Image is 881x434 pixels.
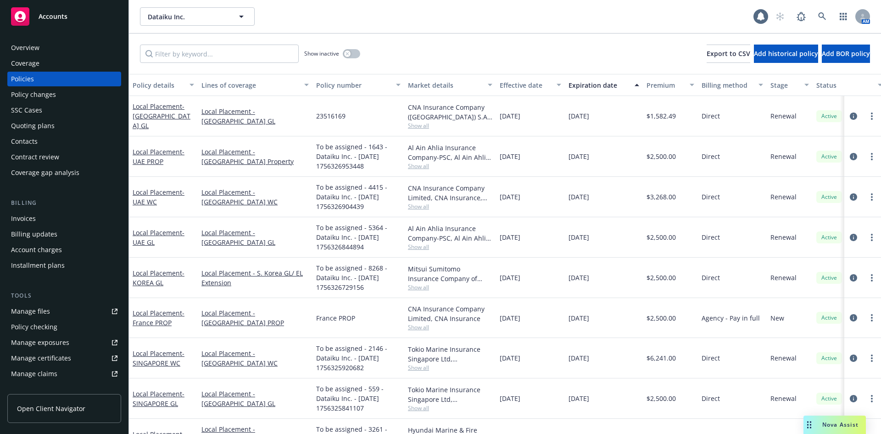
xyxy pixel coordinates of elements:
[822,421,859,428] span: Nova Assist
[133,188,184,206] span: - UAE WC
[39,13,67,20] span: Accounts
[140,45,299,63] input: Filter by keyword...
[569,111,589,121] span: [DATE]
[7,382,121,397] a: Manage BORs
[848,111,859,122] a: circleInformation
[408,364,492,372] span: Show all
[316,344,401,372] span: To be assigned - 2146 - Dataiku Inc. - [DATE] 1756325920682
[770,232,797,242] span: Renewal
[11,211,36,226] div: Invoices
[702,192,720,202] span: Direct
[133,228,184,247] span: - UAE GL
[11,366,57,381] div: Manage claims
[866,353,877,364] a: more
[569,394,589,403] span: [DATE]
[770,80,799,90] div: Stage
[201,268,309,287] a: Local Placement - S. Korea GL/ EL Extension
[565,74,643,96] button: Expiration date
[133,102,190,130] span: - [GEOGRAPHIC_DATA] GL
[11,72,34,86] div: Policies
[408,243,492,251] span: Show all
[408,162,492,170] span: Show all
[201,389,309,408] a: Local Placement - [GEOGRAPHIC_DATA] GL
[866,151,877,162] a: more
[569,152,589,161] span: [DATE]
[201,147,309,166] a: Local Placement - [GEOGRAPHIC_DATA] Property
[133,269,184,287] span: - KOREA GL
[198,74,312,96] button: Lines of coverage
[770,273,797,282] span: Renewal
[813,7,831,26] a: Search
[500,353,520,363] span: [DATE]
[408,283,492,291] span: Show all
[201,187,309,207] a: Local Placement - [GEOGRAPHIC_DATA] WC
[408,224,492,243] div: Al Ain Ahlia Insurance Company-PSC, Al Ain Ahlia Insurance Company-PSC, CNA Insurance (Internatio...
[404,74,496,96] button: Market details
[11,87,56,102] div: Policy changes
[500,394,520,403] span: [DATE]
[11,227,57,242] div: Billing updates
[316,80,390,90] div: Policy number
[408,183,492,203] div: CNA Insurance Company Limited, CNA Insurance, CNA Insurance (International)
[500,313,520,323] span: [DATE]
[500,80,551,90] div: Effective date
[866,192,877,203] a: more
[754,49,818,58] span: Add historical policy
[7,56,121,71] a: Coverage
[647,111,676,121] span: $1,582.49
[7,258,121,273] a: Installment plans
[866,111,877,122] a: more
[647,353,676,363] span: $6,241.00
[7,72,121,86] a: Policies
[496,74,565,96] button: Effective date
[408,323,492,331] span: Show all
[822,49,870,58] span: Add BOR policy
[11,258,65,273] div: Installment plans
[201,228,309,247] a: Local Placement - [GEOGRAPHIC_DATA] GL
[316,313,355,323] span: France PROP
[129,74,198,96] button: Policy details
[133,228,184,247] a: Local Placement
[500,232,520,242] span: [DATE]
[408,102,492,122] div: CNA Insurance Company ([GEOGRAPHIC_DATA]) S.A., CNA Insurance, CNA Insurance (International)
[647,192,676,202] span: $3,268.00
[133,269,184,287] a: Local Placement
[770,111,797,121] span: Renewal
[408,385,492,404] div: Tokio Marine Insurance Singapore Ltd, [GEOGRAPHIC_DATA] Marine America, CNA Insurance (Internatio...
[771,7,789,26] a: Start snowing
[316,223,401,252] span: To be assigned - 5364 - Dataiku Inc. - [DATE] 1756326844894
[647,152,676,161] span: $2,500.00
[148,12,227,22] span: Dataiku Inc.
[408,304,492,323] div: CNA Insurance Company Limited, CNA Insurance
[500,111,520,121] span: [DATE]
[408,143,492,162] div: Al Ain Ahlia Insurance Company-PSC, Al Ain Ahlia Insurance Company-PSC, CNA Insurance (Internatio...
[754,45,818,63] button: Add historical policy
[7,40,121,55] a: Overview
[11,40,39,55] div: Overview
[11,320,57,334] div: Policy checking
[848,232,859,243] a: circleInformation
[569,313,589,323] span: [DATE]
[133,389,184,408] span: - SINGAPORE GL
[803,416,815,434] div: Drag to move
[304,50,339,57] span: Show inactive
[11,118,55,133] div: Quoting plans
[702,353,720,363] span: Direct
[408,404,492,412] span: Show all
[201,80,299,90] div: Lines of coverage
[7,118,121,133] a: Quoting plans
[201,349,309,368] a: Local Placement - [GEOGRAPHIC_DATA] WC
[822,45,870,63] button: Add BOR policy
[643,74,698,96] button: Premium
[848,192,859,203] a: circleInformation
[7,103,121,118] a: SSC Cases
[569,273,589,282] span: [DATE]
[820,193,838,201] span: Active
[408,80,482,90] div: Market details
[201,107,309,126] a: Local Placement - [GEOGRAPHIC_DATA] GL
[7,150,121,164] a: Contract review
[7,291,121,300] div: Tools
[7,87,121,102] a: Policy changes
[7,4,121,29] a: Accounts
[820,152,838,161] span: Active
